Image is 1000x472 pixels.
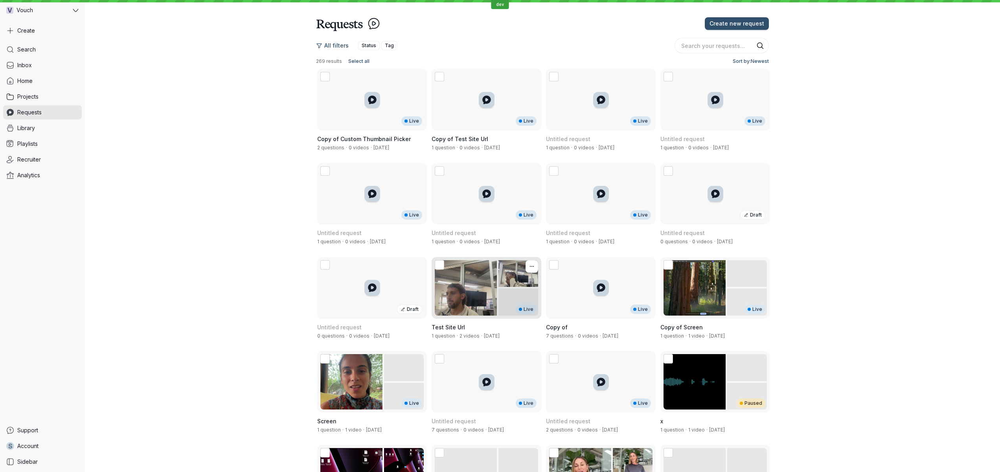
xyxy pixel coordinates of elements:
span: Projects [17,93,39,101]
span: 0 videos [349,333,369,339]
span: Support [17,426,38,434]
span: · [369,333,374,339]
span: · [455,333,460,339]
span: · [344,145,349,151]
span: Recruiter [17,156,41,163]
button: Sort by:Newest [730,57,769,66]
span: · [684,145,688,151]
span: Untitled request [317,324,362,331]
span: Created by Pro Teale [599,239,614,244]
span: 1 question [317,239,341,244]
span: Copy of Screen [660,324,703,331]
span: Created by Ben [488,427,504,433]
span: 0 videos [577,427,598,433]
span: · [713,239,717,245]
span: S [8,442,13,450]
span: Account [17,442,39,450]
span: Untitled request [546,230,590,236]
span: Created by Pro Teale [599,145,614,151]
span: 0 videos [692,239,713,244]
span: · [688,239,692,245]
span: 0 videos [574,239,594,244]
span: Created by Nathan Weinstock [709,427,725,433]
a: Support [3,423,82,437]
span: 1 question [660,333,684,339]
span: Copy of [546,324,568,331]
span: 0 videos [578,333,598,339]
button: VVouch [3,3,82,17]
span: 2 questions [546,427,573,433]
span: Created by Pro Teale [484,239,500,244]
span: · [570,239,574,245]
span: · [341,239,345,245]
span: Created by Pro Teale [713,145,729,151]
span: · [573,427,577,433]
span: · [362,427,366,433]
a: Projects [3,90,82,104]
span: · [594,145,599,151]
a: Library [3,121,82,135]
span: Requests [17,108,42,116]
span: · [480,239,484,245]
span: Untitled request [546,418,590,424]
a: Analytics [3,168,82,182]
span: 0 videos [574,145,594,151]
div: Vouch [3,3,71,17]
span: 2 questions [317,145,344,151]
span: · [705,427,709,433]
span: Select all [348,57,369,65]
span: 7 questions [432,427,459,433]
span: Test Site Url [432,324,465,331]
span: Untitled request [432,418,476,424]
span: Created by Nathan Weinstock [484,145,500,151]
span: 1 video [688,427,705,433]
span: · [684,333,688,339]
span: x [660,418,663,424]
span: Analytics [17,171,40,179]
button: Search [756,42,764,50]
a: Recruiter [3,152,82,167]
span: Library [17,124,35,132]
span: Created by Ben [602,427,618,433]
span: · [369,145,373,151]
span: 0 videos [688,145,709,151]
span: 1 question [660,427,684,433]
button: Status [358,41,380,50]
a: Home [3,74,82,88]
span: · [480,145,484,151]
span: · [598,427,602,433]
span: 0 videos [345,239,366,244]
span: Untitled request [317,230,362,236]
a: Search [3,42,82,57]
span: · [574,333,578,339]
span: Created by Pro Teale [370,239,386,244]
span: Untitled request [660,230,705,236]
span: · [705,333,709,339]
span: Create [17,27,35,35]
span: 1 question [317,427,341,433]
span: 0 videos [460,239,480,244]
button: More actions [526,260,538,273]
button: Create new request [705,17,769,30]
span: 0 videos [460,145,480,151]
span: All filters [324,42,349,50]
a: Sidebar [3,455,82,469]
button: Select all [345,57,373,66]
span: 1 video [688,333,705,339]
span: Created by Daniel Shein [366,427,382,433]
span: Created by Nathan Weinstock [373,145,389,151]
span: · [480,333,484,339]
span: Sidebar [17,458,38,466]
span: · [594,239,599,245]
span: 0 questions [317,333,345,339]
span: 1 question [546,145,570,151]
h1: Requests [316,16,363,31]
a: Requests [3,105,82,119]
a: Playlists [3,137,82,151]
span: · [455,239,460,245]
span: Created by Pro Teale [484,333,500,339]
span: Copy of Test Site Url [432,136,488,142]
span: Screen [317,418,336,424]
span: 0 videos [349,145,369,151]
span: 1 question [432,145,455,151]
